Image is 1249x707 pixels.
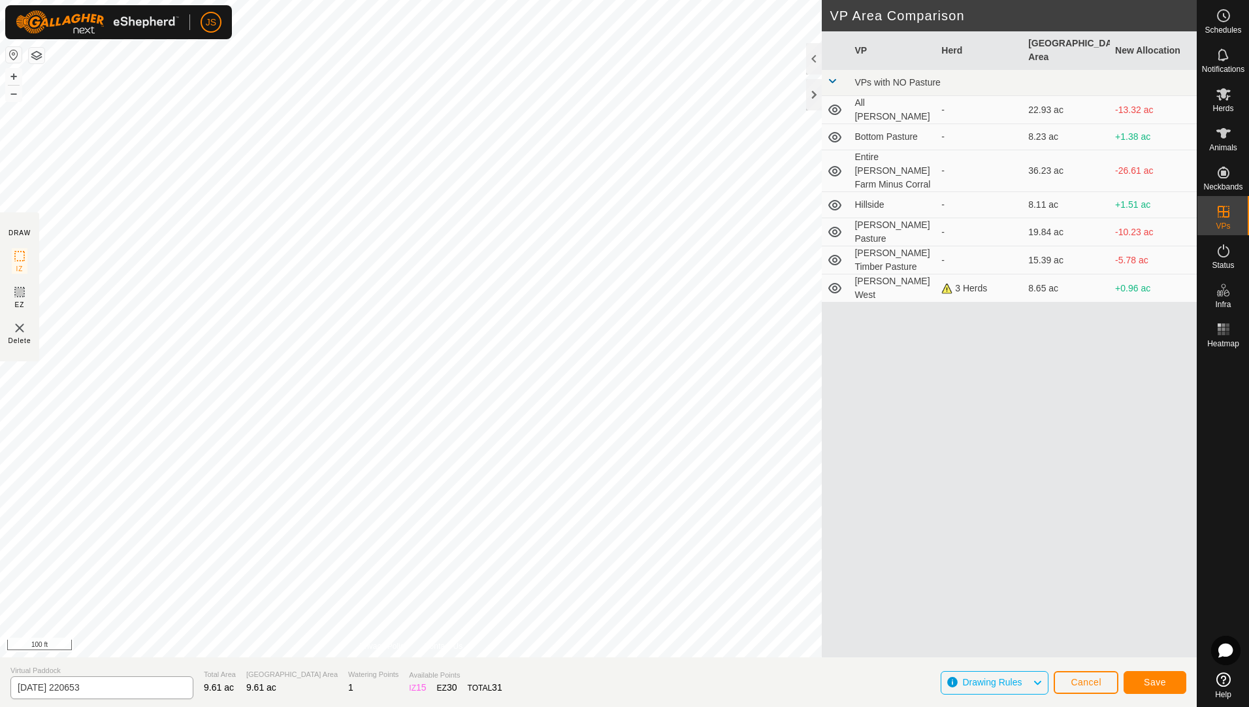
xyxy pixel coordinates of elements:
[204,669,236,680] span: Total Area
[246,682,276,693] span: 9.61 ac
[830,8,1197,24] h2: VP Area Comparison
[1197,667,1249,704] a: Help
[1202,65,1244,73] span: Notifications
[8,228,31,238] div: DRAW
[1071,677,1101,687] span: Cancel
[416,682,427,693] span: 15
[1216,222,1230,230] span: VPs
[1124,671,1186,694] button: Save
[359,640,408,652] a: Privacy Policy
[1023,192,1110,218] td: 8.11 ac
[1110,96,1197,124] td: -13.32 ac
[1023,218,1110,246] td: 19.84 ac
[468,681,502,695] div: TOTAL
[936,31,1023,70] th: Herd
[6,86,22,101] button: –
[1110,124,1197,150] td: +1.38 ac
[348,682,353,693] span: 1
[962,677,1022,687] span: Drawing Rules
[849,218,936,246] td: [PERSON_NAME] Pasture
[1205,26,1241,34] span: Schedules
[409,670,502,681] span: Available Points
[849,192,936,218] td: Hillside
[1110,192,1197,218] td: +1.51 ac
[941,103,1018,117] div: -
[1110,150,1197,192] td: -26.61 ac
[348,669,398,680] span: Watering Points
[204,682,234,693] span: 9.61 ac
[854,77,941,88] span: VPs with NO Pasture
[1023,274,1110,303] td: 8.65 ac
[437,681,457,695] div: EZ
[849,150,936,192] td: Entire [PERSON_NAME] Farm Minus Corral
[849,274,936,303] td: [PERSON_NAME] West
[6,69,22,84] button: +
[1212,105,1233,112] span: Herds
[1054,671,1118,694] button: Cancel
[6,47,22,63] button: Reset Map
[1144,677,1166,687] span: Save
[1207,340,1239,348] span: Heatmap
[849,246,936,274] td: [PERSON_NAME] Timber Pasture
[849,31,936,70] th: VP
[206,16,216,29] span: JS
[424,640,462,652] a: Contact Us
[1023,150,1110,192] td: 36.23 ac
[1110,246,1197,274] td: -5.78 ac
[1209,144,1237,152] span: Animals
[8,336,31,346] span: Delete
[10,665,193,676] span: Virtual Paddock
[29,48,44,63] button: Map Layers
[1023,124,1110,150] td: 8.23 ac
[1110,218,1197,246] td: -10.23 ac
[1023,246,1110,274] td: 15.39 ac
[1203,183,1242,191] span: Neckbands
[1212,261,1234,269] span: Status
[1110,274,1197,303] td: +0.96 ac
[1110,31,1197,70] th: New Allocation
[12,320,27,336] img: VP
[941,130,1018,144] div: -
[941,282,1018,295] div: 3 Herds
[941,254,1018,267] div: -
[447,682,457,693] span: 30
[1215,691,1231,699] span: Help
[1215,301,1231,308] span: Infra
[16,264,24,274] span: IZ
[1023,31,1110,70] th: [GEOGRAPHIC_DATA] Area
[849,124,936,150] td: Bottom Pasture
[15,300,25,310] span: EZ
[941,225,1018,239] div: -
[246,669,338,680] span: [GEOGRAPHIC_DATA] Area
[1023,96,1110,124] td: 22.93 ac
[849,96,936,124] td: All [PERSON_NAME]
[492,682,502,693] span: 31
[941,164,1018,178] div: -
[16,10,179,34] img: Gallagher Logo
[409,681,426,695] div: IZ
[941,198,1018,212] div: -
